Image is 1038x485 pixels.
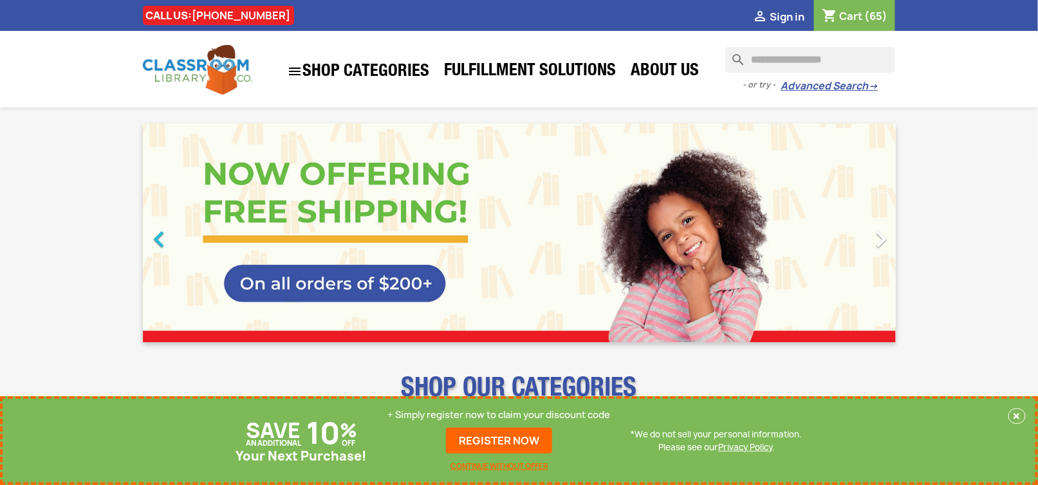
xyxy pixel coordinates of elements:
[839,9,862,23] span: Cart
[725,47,741,62] i: search
[866,223,898,255] i: 
[143,45,252,95] img: Classroom Library Company
[143,6,294,25] div: CALL US:
[143,383,896,407] p: SHOP OUR CATEGORIES
[281,57,436,86] a: SHOP CATEGORIES
[725,47,895,73] input: Search
[781,80,878,93] a: Advanced Search→
[868,80,878,93] span: →
[743,78,781,91] span: - or try -
[770,10,804,24] span: Sign in
[438,59,623,85] a: Fulfillment Solutions
[143,124,256,342] a: Previous
[752,10,768,25] i: 
[783,124,896,342] a: Next
[288,64,303,79] i: 
[192,8,291,23] a: [PHONE_NUMBER]
[144,223,176,255] i: 
[822,9,837,24] i: shopping_cart
[143,124,896,342] ul: Carousel container
[625,59,706,85] a: About Us
[864,9,887,23] span: (65)
[752,10,804,24] a:  Sign in
[822,9,887,23] a: Shopping cart link containing 65 product(s)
